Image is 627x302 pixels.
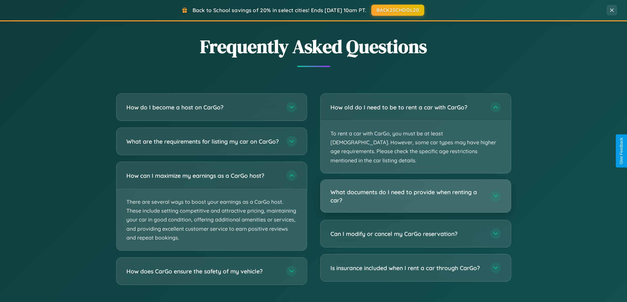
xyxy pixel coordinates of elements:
[116,34,511,59] h2: Frequently Asked Questions
[126,267,280,275] h3: How does CarGo ensure the safety of my vehicle?
[330,264,484,272] h3: Is insurance included when I rent a car through CarGo?
[126,172,280,180] h3: How can I maximize my earnings as a CarGo host?
[193,7,366,13] span: Back to School savings of 20% in select cities! Ends [DATE] 10am PT.
[126,103,280,111] h3: How do I become a host on CarGo?
[126,137,280,146] h3: What are the requirements for listing my car on CarGo?
[321,121,511,173] p: To rent a car with CarGo, you must be at least [DEMOGRAPHIC_DATA]. However, some car types may ha...
[117,189,307,250] p: There are several ways to boost your earnings as a CarGo host. These include setting competitive ...
[330,103,484,111] h3: How old do I need to be to rent a car with CarGo?
[371,5,424,16] button: BACK2SCHOOL20
[619,138,624,164] div: Give Feedback
[330,230,484,238] h3: Can I modify or cancel my CarGo reservation?
[330,188,484,204] h3: What documents do I need to provide when renting a car?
